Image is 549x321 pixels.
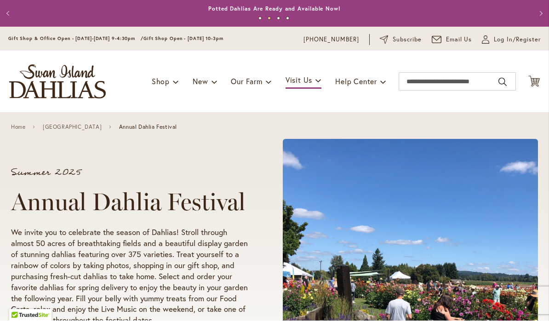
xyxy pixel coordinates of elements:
[303,35,359,45] a: [PHONE_NUMBER]
[208,6,341,12] a: Potted Dahlias Are Ready and Available Now!
[335,77,377,86] span: Help Center
[432,35,472,45] a: Email Us
[193,77,208,86] span: New
[11,168,248,178] p: Summer 2025
[494,35,541,45] span: Log In/Register
[380,35,422,45] a: Subscribe
[258,17,262,20] button: 1 of 4
[446,35,472,45] span: Email Us
[152,77,170,86] span: Shop
[393,35,422,45] span: Subscribe
[43,124,102,131] a: [GEOGRAPHIC_DATA]
[143,36,223,42] span: Gift Shop Open - [DATE] 10-3pm
[11,189,248,216] h1: Annual Dahlia Festival
[231,77,262,86] span: Our Farm
[268,17,271,20] button: 2 of 4
[531,5,549,23] button: Next
[277,17,280,20] button: 3 of 4
[119,124,177,131] span: Annual Dahlia Festival
[286,17,289,20] button: 4 of 4
[11,124,25,131] a: Home
[8,36,143,42] span: Gift Shop & Office Open - [DATE]-[DATE] 9-4:30pm /
[286,75,312,85] span: Visit Us
[9,65,106,99] a: store logo
[482,35,541,45] a: Log In/Register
